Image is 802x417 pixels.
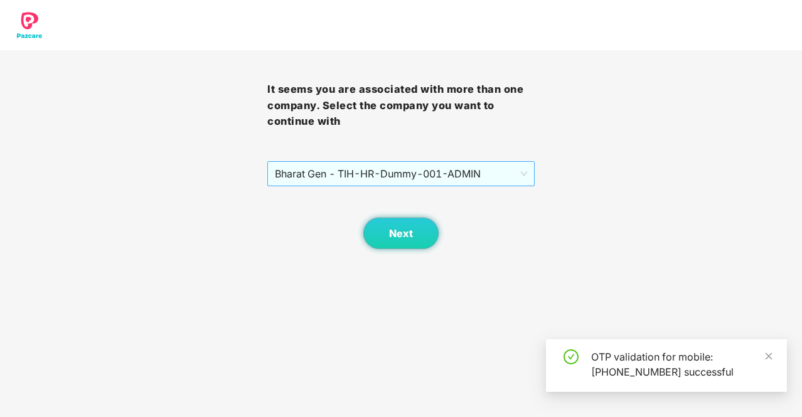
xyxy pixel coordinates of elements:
[591,349,772,379] div: OTP validation for mobile: [PHONE_NUMBER] successful
[275,162,527,186] span: Bharat Gen - TIH - HR-Dummy-001 - ADMIN
[363,218,439,249] button: Next
[267,82,535,130] h3: It seems you are associated with more than one company. Select the company you want to continue with
[564,349,579,364] span: check-circle
[389,228,413,240] span: Next
[764,352,773,361] span: close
